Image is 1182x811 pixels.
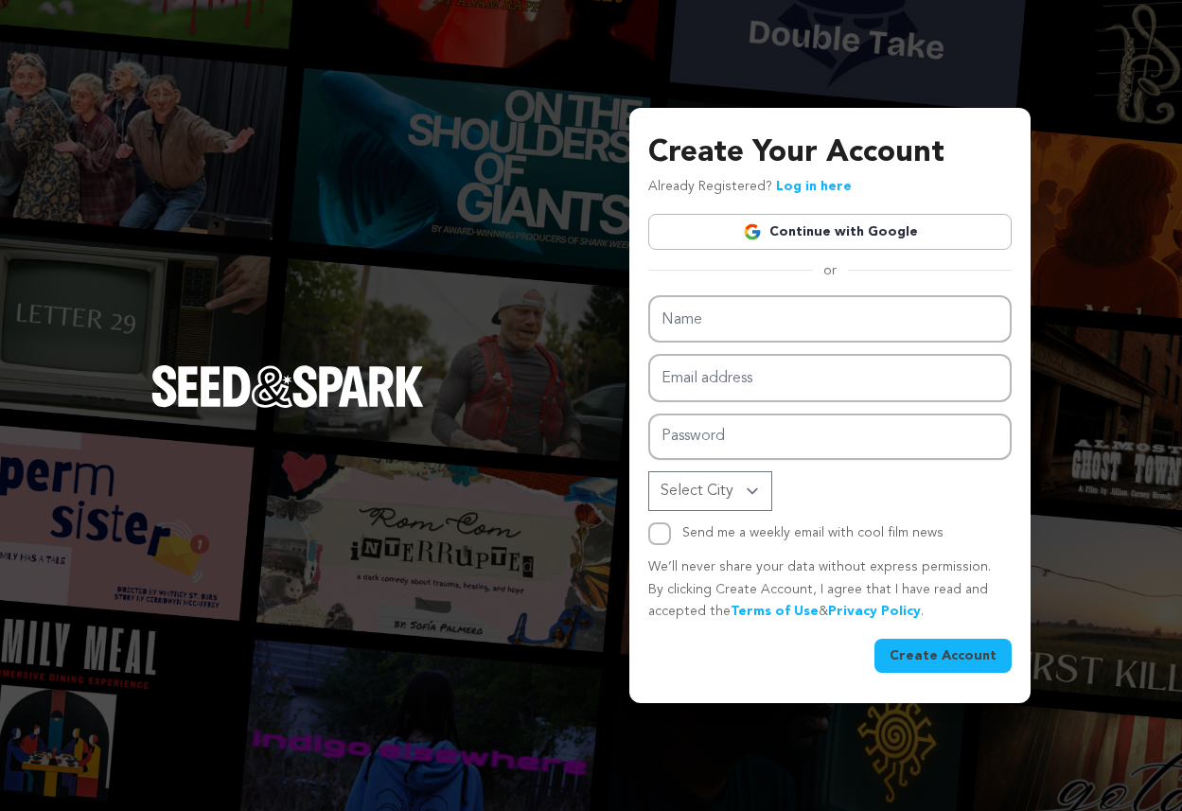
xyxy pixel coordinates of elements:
[648,414,1012,460] input: Password
[151,365,424,445] a: Seed&Spark Homepage
[743,222,762,241] img: Google logo
[648,556,1012,624] p: We’ll never share your data without express permission. By clicking Create Account, I agree that ...
[151,365,424,407] img: Seed&Spark Logo
[874,639,1012,673] button: Create Account
[731,605,819,618] a: Terms of Use
[648,354,1012,402] input: Email address
[648,214,1012,250] a: Continue with Google
[812,261,848,280] span: or
[776,180,852,193] a: Log in here
[648,295,1012,344] input: Name
[828,605,921,618] a: Privacy Policy
[648,176,852,199] p: Already Registered?
[682,526,944,539] label: Send me a weekly email with cool film news
[648,131,1012,176] h3: Create Your Account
